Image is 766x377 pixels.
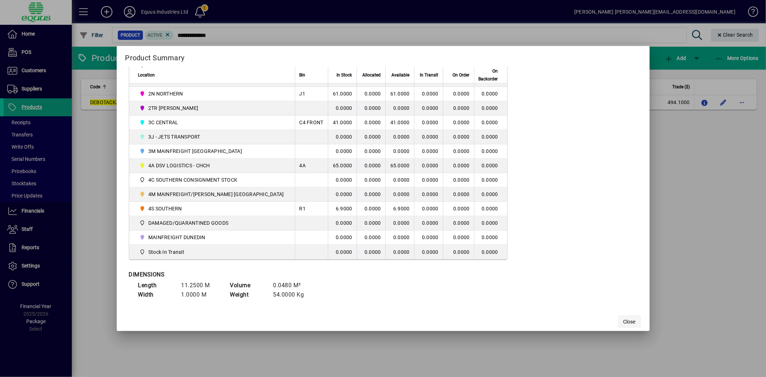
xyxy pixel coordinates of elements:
td: 0.0000 [357,202,385,216]
td: Volume [227,281,270,290]
span: 0.0000 [422,91,438,97]
td: 11.2500 M [178,281,221,290]
td: 0.0000 [385,101,414,116]
span: 3J - JETS TRANSPORT [148,133,200,140]
td: 0.0000 [474,101,507,116]
span: 0.0000 [453,91,470,97]
span: 4C SOUTHERN CONSIGNMENT STOCK [148,176,237,183]
span: 0.0000 [422,206,438,211]
span: DAMAGED/QUARANTINED GOODS [148,219,228,227]
span: 0.0000 [422,134,438,140]
span: Available [392,71,410,79]
td: 0.0000 [474,202,507,216]
span: 3J - JETS TRANSPORT [138,132,287,141]
span: 0.0000 [422,148,438,154]
td: R1 [295,202,328,216]
td: Length [135,281,178,290]
td: 61.0000 [385,87,414,101]
td: 0.0000 [357,173,385,187]
span: 4S SOUTHERN [148,205,182,212]
td: 6.9000 [385,202,414,216]
td: 0.0000 [474,144,507,159]
span: 0.0000 [453,134,470,140]
span: 0.0000 [422,191,438,197]
td: 0.0000 [357,187,385,202]
span: 4A DSV LOGISTICS - CHCH [148,162,210,169]
span: 0.0000 [453,163,470,168]
td: 0.0000 [357,116,385,130]
span: 0.0000 [453,105,470,111]
td: 0.0000 [328,173,357,187]
span: 0.0000 [453,220,470,226]
span: 0.0000 [453,120,470,125]
td: J1 [295,87,328,101]
span: 4M MAINFREIGHT/OWENS CHRISTCHURCH [138,190,287,199]
td: 0.0000 [328,231,357,245]
span: DAMAGED/QUARANTINED GOODS [138,219,287,227]
td: 0.0000 [328,130,357,144]
td: Width [135,290,178,299]
td: 0.0000 [357,87,385,101]
span: MAINFREIGHT DUNEDIN [148,234,205,241]
span: Allocated [363,71,381,79]
span: Stock In Transit [138,248,287,256]
span: 0.0000 [453,206,470,211]
span: 0.0000 [422,220,438,226]
span: Bin [300,71,306,79]
td: 0.0000 [385,231,414,245]
td: 0.0000 [474,173,507,187]
td: 41.0000 [385,116,414,130]
td: 0.0000 [357,245,385,259]
span: 0.0000 [453,191,470,197]
td: Weight [227,290,270,299]
span: 4S SOUTHERN [138,204,287,213]
td: 4A [295,159,328,173]
td: 0.0000 [474,130,507,144]
div: DIMENSIONS [129,270,308,279]
button: Close [618,315,641,328]
td: 0.0000 [357,130,385,144]
span: 0.0000 [422,105,438,111]
span: 2TR TOM RYAN CARTAGE [138,104,287,112]
td: 0.0000 [328,245,357,259]
h2: Product Summary [117,46,650,67]
span: On Backorder [479,67,498,83]
span: Close [623,318,636,326]
span: 4C SOUTHERN CONSIGNMENT STOCK [138,176,287,184]
td: 54.0000 Kg [270,290,313,299]
td: C4 FRONT [295,116,328,130]
td: 0.0000 [385,245,414,259]
span: 0.0000 [422,163,438,168]
span: MAINFREIGHT DUNEDIN [138,233,287,242]
span: 0.0000 [453,148,470,154]
td: 0.0000 [385,173,414,187]
td: 0.0000 [357,216,385,231]
td: 61.0000 [328,87,357,101]
span: 3C CENTRAL [148,119,178,126]
span: 0.0000 [422,120,438,125]
td: 0.0000 [328,187,357,202]
span: 2N NORTHERN [148,90,183,97]
td: 0.0000 [328,144,357,159]
span: 0.0000 [453,177,470,183]
td: 0.0000 [385,187,414,202]
span: 4A DSV LOGISTICS - CHCH [138,161,287,170]
span: In Stock [337,71,352,79]
span: 3M MAINFREIGHT [GEOGRAPHIC_DATA] [148,148,242,155]
td: 0.0000 [385,144,414,159]
td: 65.0000 [328,159,357,173]
span: 2N NORTHERN [138,89,287,98]
td: 0.0000 [474,116,507,130]
td: 0.0000 [385,130,414,144]
span: On Order [453,71,470,79]
span: 0.0000 [453,234,470,240]
span: Stock In Transit [148,248,184,256]
td: 1.0000 M [178,290,221,299]
td: 65.0000 [385,159,414,173]
span: 4M MAINFREIGHT/[PERSON_NAME] [GEOGRAPHIC_DATA] [148,191,284,198]
td: 0.0000 [474,87,507,101]
td: 0.0000 [328,101,357,116]
td: 0.0000 [357,144,385,159]
span: 3C CENTRAL [138,118,287,127]
td: 0.0000 [357,231,385,245]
